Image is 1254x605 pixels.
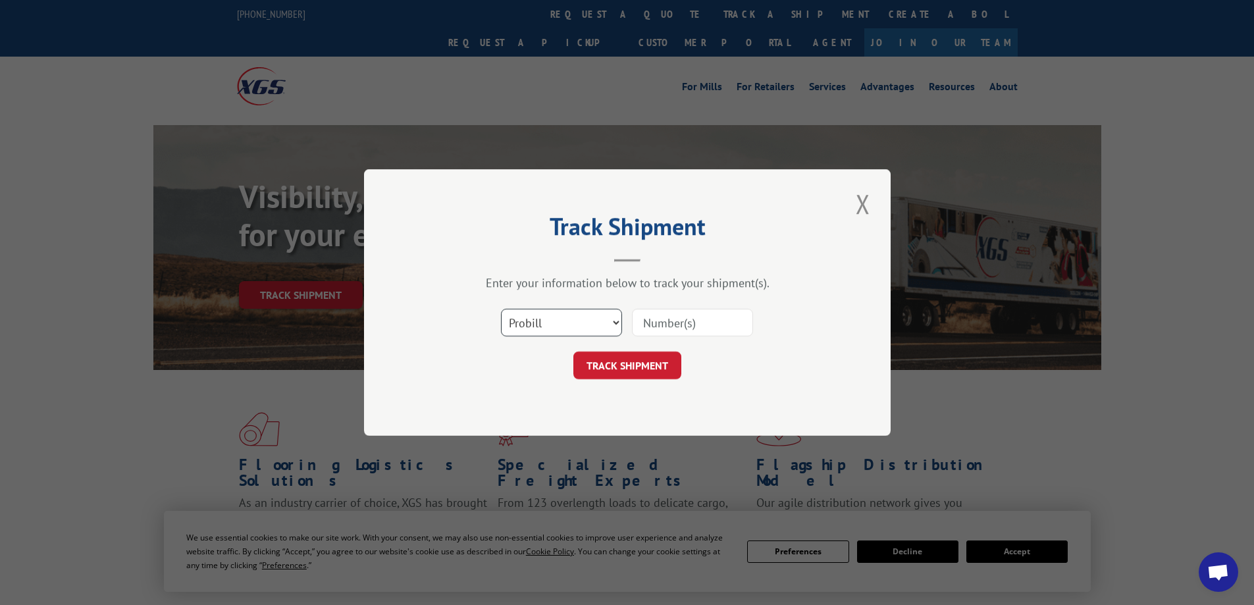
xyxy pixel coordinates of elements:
[852,186,874,222] button: Close modal
[430,217,825,242] h2: Track Shipment
[573,352,681,379] button: TRACK SHIPMENT
[1199,552,1238,592] a: Open chat
[430,275,825,290] div: Enter your information below to track your shipment(s).
[632,309,753,336] input: Number(s)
